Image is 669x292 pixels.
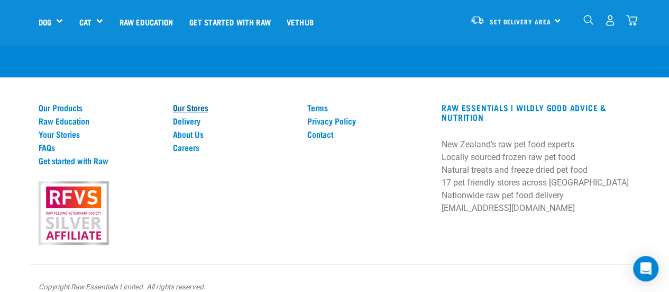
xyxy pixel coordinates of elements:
em: Copyright Raw Essentials Limited. All rights reserved. [39,282,206,291]
a: Delivery [173,116,295,126]
p: New Zealand's raw pet food experts Locally sourced frozen raw pet food Natural treats and freeze ... [442,138,630,215]
a: Our Products [39,103,160,112]
a: Terms [307,103,429,112]
a: Cat [79,16,91,28]
img: home-icon@2x.png [626,15,637,26]
a: Dog [39,16,51,28]
img: van-moving.png [470,15,484,25]
a: Raw Education [111,1,181,43]
a: About Us [173,129,295,139]
a: FAQs [39,143,160,152]
a: Your Stories [39,129,160,139]
a: Vethub [279,1,322,43]
img: user.png [604,15,616,26]
img: home-icon-1@2x.png [583,15,593,25]
a: Raw Education [39,116,160,126]
a: Careers [173,143,295,152]
div: Open Intercom Messenger [633,256,658,281]
a: Get started with Raw [181,1,279,43]
h3: RAW ESSENTIALS | Wildly Good Advice & Nutrition [442,103,630,122]
img: rfvs.png [34,180,113,246]
a: Privacy Policy [307,116,429,126]
a: Contact [307,129,429,139]
a: Our Stores [173,103,295,112]
a: Get started with Raw [39,156,160,165]
span: Set Delivery Area [490,20,551,23]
